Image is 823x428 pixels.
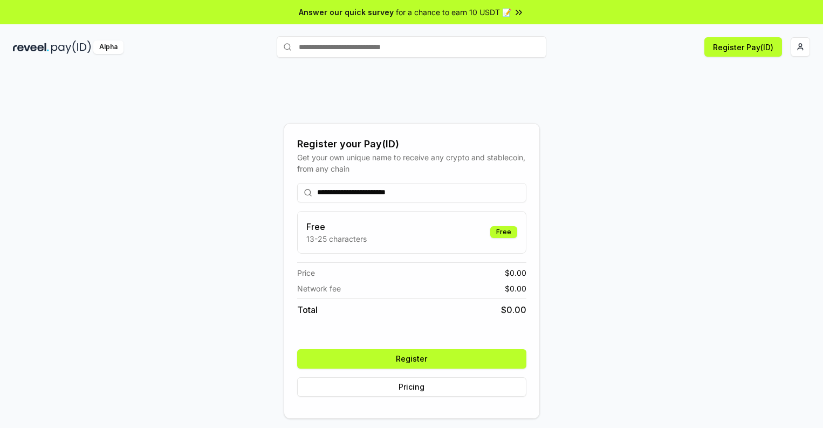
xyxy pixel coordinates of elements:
[306,233,367,244] p: 13-25 characters
[490,226,517,238] div: Free
[297,377,526,397] button: Pricing
[297,267,315,278] span: Price
[297,137,526,152] div: Register your Pay(ID)
[396,6,511,18] span: for a chance to earn 10 USDT 📝
[297,349,526,369] button: Register
[505,283,526,294] span: $ 0.00
[306,220,367,233] h3: Free
[501,303,526,316] span: $ 0.00
[297,283,341,294] span: Network fee
[297,303,318,316] span: Total
[704,37,782,57] button: Register Pay(ID)
[93,40,124,54] div: Alpha
[51,40,91,54] img: pay_id
[505,267,526,278] span: $ 0.00
[299,6,394,18] span: Answer our quick survey
[13,40,49,54] img: reveel_dark
[297,152,526,174] div: Get your own unique name to receive any crypto and stablecoin, from any chain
